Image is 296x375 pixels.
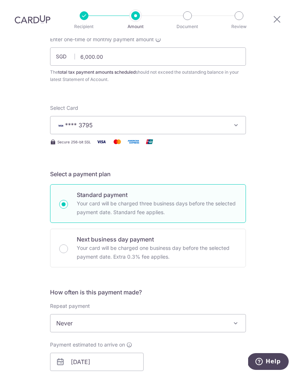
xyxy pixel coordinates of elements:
img: VISA [56,123,65,128]
span: Payment estimated to arrive on [50,341,125,348]
img: CardUp [15,15,50,24]
b: total tax payment amounts scheduled [58,69,136,75]
span: Enter one-time or monthly payment amount [50,36,154,43]
label: Repeat payment [50,302,90,310]
p: Document [167,23,208,30]
p: Your card will be charged one business day before the selected payment date. Extra 0.3% fee applies. [77,244,237,261]
p: Standard payment [77,190,237,199]
span: SGD [56,53,75,60]
iframe: Opens a widget where you can find more information [248,353,289,371]
p: Amount [115,23,156,30]
p: Review [219,23,259,30]
img: Visa [94,137,109,146]
span: Secure 256-bit SSL [57,139,91,145]
p: Next business day payment [77,235,237,244]
input: 0.00 [50,47,246,66]
span: translation missing: en.payables.payment_networks.credit_card.summary.labels.select_card [50,105,78,111]
h5: How often is this payment made? [50,288,246,297]
p: Your card will be charged three business days before the selected payment date. Standard fee appl... [77,199,237,217]
h5: Select a payment plan [50,170,246,178]
span: Never [50,314,246,332]
img: Mastercard [110,137,125,146]
img: Union Pay [142,137,157,146]
img: American Express [126,137,141,146]
span: Never [50,314,246,332]
p: Recipient [64,23,105,30]
div: The should not exceed the outstanding balance in your latest Statement of Account. [50,69,246,83]
input: DD / MM / YYYY [50,353,144,371]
